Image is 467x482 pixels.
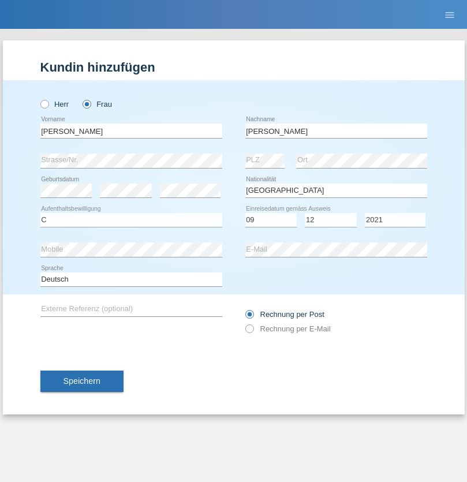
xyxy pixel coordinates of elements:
[245,324,253,339] input: Rechnung per E-Mail
[83,100,90,107] input: Frau
[444,9,455,21] i: menu
[83,100,112,109] label: Frau
[40,100,69,109] label: Herr
[40,371,124,393] button: Speichern
[245,310,324,319] label: Rechnung per Post
[245,310,253,324] input: Rechnung per Post
[63,376,100,386] span: Speichern
[40,60,427,74] h1: Kundin hinzufügen
[245,324,331,333] label: Rechnung per E-Mail
[40,100,48,107] input: Herr
[438,11,461,18] a: menu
